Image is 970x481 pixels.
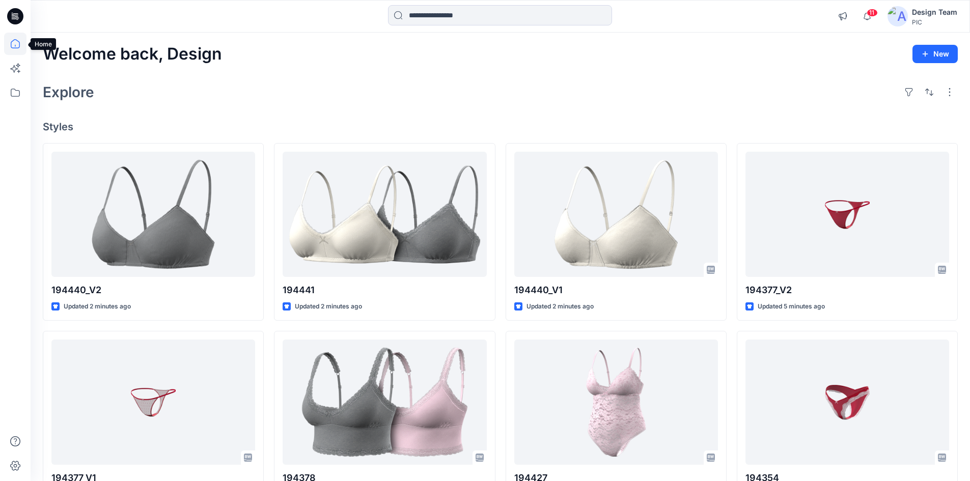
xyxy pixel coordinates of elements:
[43,84,94,100] h2: Explore
[51,152,255,277] a: 194440_V2
[745,283,949,297] p: 194377_V2
[745,152,949,277] a: 194377_V2
[888,6,908,26] img: avatar
[295,301,362,312] p: Updated 2 minutes ago
[64,301,131,312] p: Updated 2 minutes ago
[867,9,878,17] span: 11
[514,152,718,277] a: 194440_V1
[526,301,594,312] p: Updated 2 minutes ago
[745,339,949,465] a: 194354
[514,283,718,297] p: 194440_V1
[514,339,718,465] a: 194427
[43,121,958,133] h4: Styles
[51,339,255,465] a: 194377_V1
[283,339,486,465] a: 194378
[758,301,825,312] p: Updated 5 minutes ago
[43,45,222,64] h2: Welcome back, Design
[912,45,958,63] button: New
[912,6,957,18] div: Design Team
[283,283,486,297] p: 194441
[912,18,957,26] div: PIC
[51,283,255,297] p: 194440_V2
[283,152,486,277] a: 194441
